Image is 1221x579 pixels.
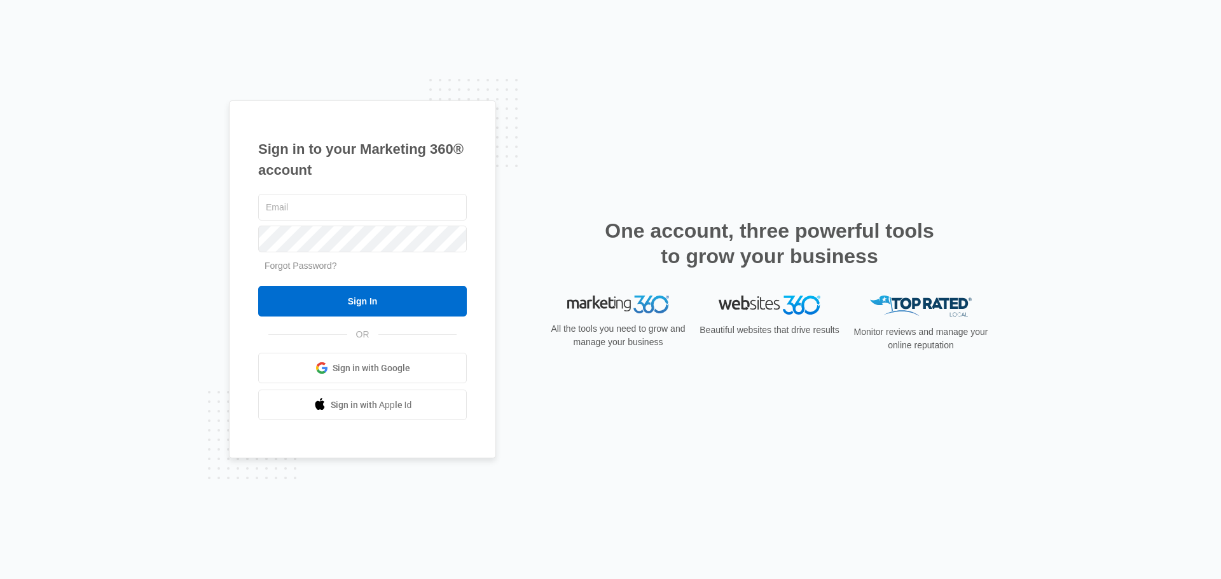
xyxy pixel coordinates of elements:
[601,218,938,269] h2: One account, three powerful tools to grow your business
[567,296,669,313] img: Marketing 360
[258,390,467,420] a: Sign in with Apple Id
[698,324,841,337] p: Beautiful websites that drive results
[258,139,467,181] h1: Sign in to your Marketing 360® account
[258,353,467,383] a: Sign in with Google
[719,296,820,314] img: Websites 360
[347,328,378,341] span: OR
[850,325,992,352] p: Monitor reviews and manage your online reputation
[331,398,412,412] span: Sign in with Apple Id
[265,261,337,271] a: Forgot Password?
[258,286,467,317] input: Sign In
[258,194,467,221] input: Email
[333,362,410,375] span: Sign in with Google
[870,296,972,317] img: Top Rated Local
[547,322,689,349] p: All the tools you need to grow and manage your business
